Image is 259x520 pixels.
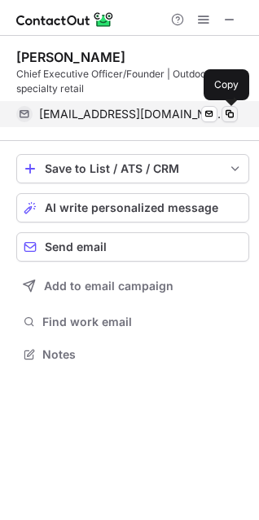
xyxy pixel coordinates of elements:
span: Add to email campaign [44,280,173,293]
span: Send email [45,240,107,253]
button: Add to email campaign [16,271,249,301]
div: Chief Executive Officer/Founder | Outdoor specialty retail [16,67,249,96]
span: AI write personalized message [45,201,218,214]
button: AI write personalized message [16,193,249,223]
button: save-profile-one-click [16,154,249,183]
button: Find work email [16,311,249,333]
div: [PERSON_NAME] [16,49,125,65]
span: Notes [42,347,243,362]
button: Notes [16,343,249,366]
button: Send email [16,232,249,262]
span: [EMAIL_ADDRESS][DOMAIN_NAME] [39,107,226,121]
span: Find work email [42,315,243,329]
img: ContactOut v5.3.10 [16,10,114,29]
div: Save to List / ATS / CRM [45,162,221,175]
